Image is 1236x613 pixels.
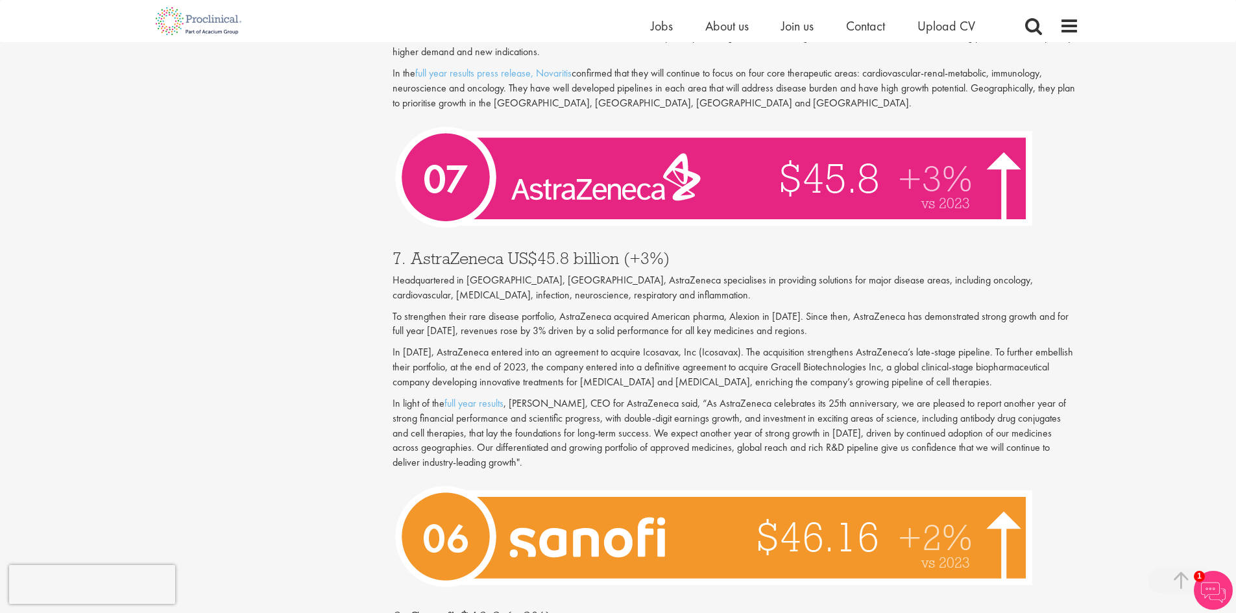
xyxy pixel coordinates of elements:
[393,309,1079,339] p: To strengthen their rare disease portfolio, AstraZeneca acquired American pharma, Alexion in [DAT...
[415,66,572,80] a: full year results press release, Novaritis
[1194,571,1233,610] img: Chatbot
[393,66,1079,111] p: In the confirmed that they will continue to focus on four core therapeutic areas: cardiovascular-...
[651,18,673,34] a: Jobs
[846,18,885,34] a: Contact
[444,396,503,410] a: full year results
[1194,571,1205,582] span: 1
[393,273,1079,303] p: Headquartered in [GEOGRAPHIC_DATA], [GEOGRAPHIC_DATA], AstraZeneca specialises in providing solut...
[781,18,814,34] a: Join us
[393,345,1079,390] p: In [DATE], AstraZeneca entered into an agreement to acquire Icosavax, Inc (Icosavax). The acquisi...
[393,250,1079,267] h3: 7. AstraZeneca US$45.8 billion (+3%)
[917,18,975,34] a: Upload CV
[9,565,175,604] iframe: reCAPTCHA
[705,18,749,34] a: About us
[393,396,1079,470] p: In light of the , [PERSON_NAME], CEO for AstraZeneca said, “As AstraZeneca celebrates its 25th an...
